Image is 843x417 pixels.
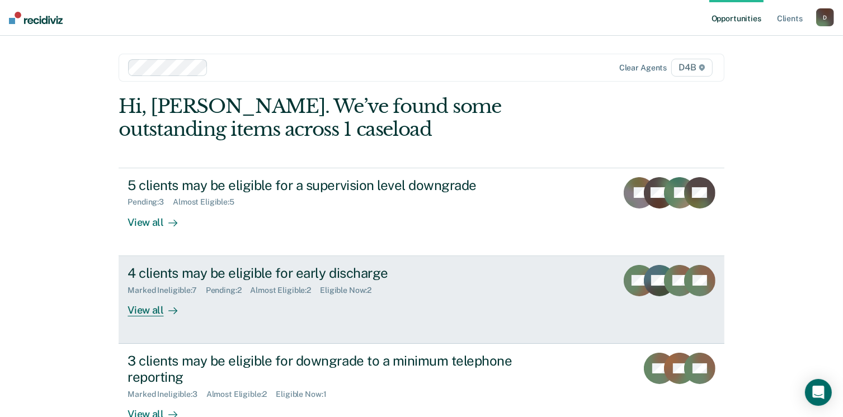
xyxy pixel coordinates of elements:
div: Marked Ineligible : 3 [128,390,206,399]
div: 3 clients may be eligible for downgrade to a minimum telephone reporting [128,353,520,385]
div: Almost Eligible : 5 [173,197,243,207]
div: Eligible Now : 1 [276,390,335,399]
div: Open Intercom Messenger [805,379,832,406]
div: View all [128,295,190,316]
img: Recidiviz [9,12,63,24]
div: Pending : 3 [128,197,173,207]
div: Hi, [PERSON_NAME]. We’ve found some outstanding items across 1 caseload [119,95,603,141]
div: 4 clients may be eligible for early discharge [128,265,520,281]
div: View all [128,207,190,229]
div: 5 clients may be eligible for a supervision level downgrade [128,177,520,193]
div: Eligible Now : 2 [320,286,380,295]
div: Almost Eligible : 2 [206,390,276,399]
button: D [816,8,834,26]
div: Marked Ineligible : 7 [128,286,205,295]
div: Clear agents [619,63,667,73]
a: 5 clients may be eligible for a supervision level downgradePending:3Almost Eligible:5View all [119,168,724,256]
div: Pending : 2 [206,286,251,295]
a: 4 clients may be eligible for early dischargeMarked Ineligible:7Pending:2Almost Eligible:2Eligibl... [119,256,724,344]
div: Almost Eligible : 2 [251,286,321,295]
span: D4B [671,59,712,77]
